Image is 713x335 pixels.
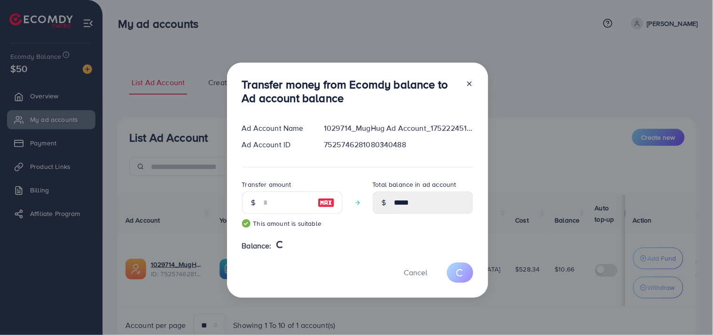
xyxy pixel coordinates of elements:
h3: Transfer money from Ecomdy balance to Ad account balance [242,78,458,105]
iframe: Chat [673,293,706,328]
span: Balance: [242,240,272,251]
button: Cancel [392,263,439,283]
div: 7525746281080340488 [316,139,480,150]
img: image [318,197,335,208]
small: This amount is suitable [242,219,343,228]
label: Total balance in ad account [373,180,456,189]
span: Cancel [404,267,428,278]
img: guide [242,219,251,228]
label: Transfer amount [242,180,291,189]
div: 1029714_MugHug Ad Account_1752224518907 [316,123,480,134]
div: Ad Account ID [235,139,317,150]
div: Ad Account Name [235,123,317,134]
